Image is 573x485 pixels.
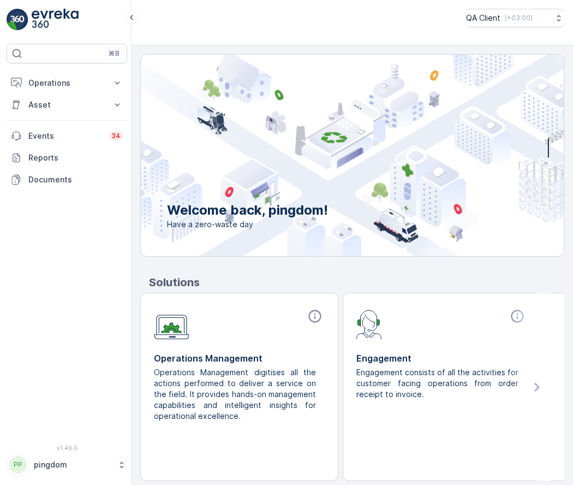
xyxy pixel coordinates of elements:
img: module-icon [154,309,189,340]
p: Welcome back, pingdom! [167,202,328,219]
span: Have a zero-waste day [167,219,328,230]
p: Events [28,131,103,141]
p: Engagement consists of all the activities for customer facing operations from order receipt to in... [356,367,518,400]
div: PP [9,456,27,474]
p: Operations [28,78,105,88]
p: Documents [28,174,123,185]
button: QA Client(+03:00) [466,9,564,27]
p: 34 [111,132,121,140]
p: Asset [28,99,105,110]
button: PPpingdom [7,453,127,476]
p: ( +03:00 ) [505,14,533,22]
span: v 1.49.0 [7,445,127,451]
img: module-icon [356,309,382,339]
p: Engagement [356,352,527,365]
button: Operations [7,72,127,94]
p: Solutions [149,274,564,291]
p: pingdom [34,459,112,470]
p: Operations Management [154,352,325,365]
a: Reports [7,147,127,169]
img: logo_light-DOdMpM7g.png [32,9,79,31]
p: ⌘B [109,49,120,58]
button: Asset [7,94,127,116]
p: Operations Management digitises all the actions performed to deliver a service on the field. It p... [154,367,316,422]
p: Reports [28,152,123,163]
p: QA Client [466,13,500,23]
img: city illustration [92,55,564,256]
img: logo [7,9,28,31]
a: Documents [7,169,127,191]
a: Events34 [7,125,127,147]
